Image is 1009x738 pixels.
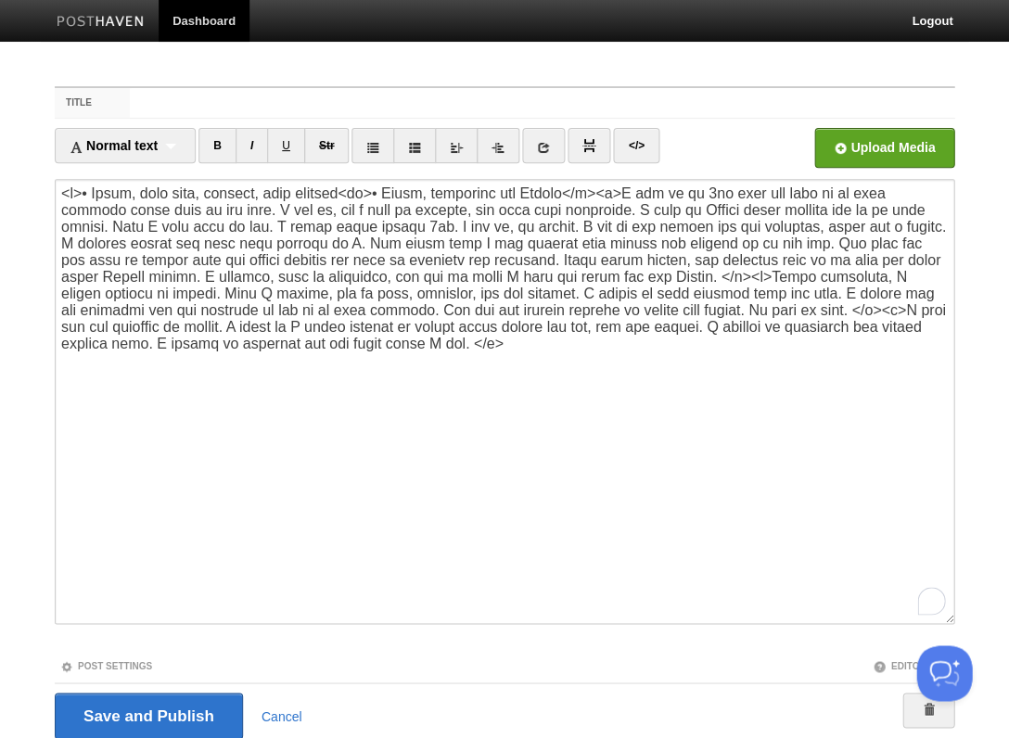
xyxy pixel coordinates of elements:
[582,139,595,152] img: pagebreak-icon.png
[351,128,394,163] a: Unordered list
[613,128,658,163] a: Edit HTML
[55,179,954,624] textarea: To enrich screen reader interactions, please activate Accessibility in Grammarly extension settings
[267,128,305,163] a: CTRL+U
[916,645,972,701] iframe: Help Scout Beacon - Open
[435,128,478,163] a: Outdent
[236,128,268,163] a: CTRL+I
[477,128,519,163] a: Indent
[55,88,130,118] label: Title
[262,708,302,723] a: Cancel
[568,128,610,163] a: Insert Read More
[873,660,949,670] a: Editor Tips
[522,128,565,163] a: Insert link
[198,128,236,163] a: CTRL+B
[57,16,145,30] img: Posthaven-bar
[70,138,158,153] span: Normal text
[60,660,152,670] a: Post Settings
[319,139,335,152] del: Str
[393,128,436,163] a: Ordered list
